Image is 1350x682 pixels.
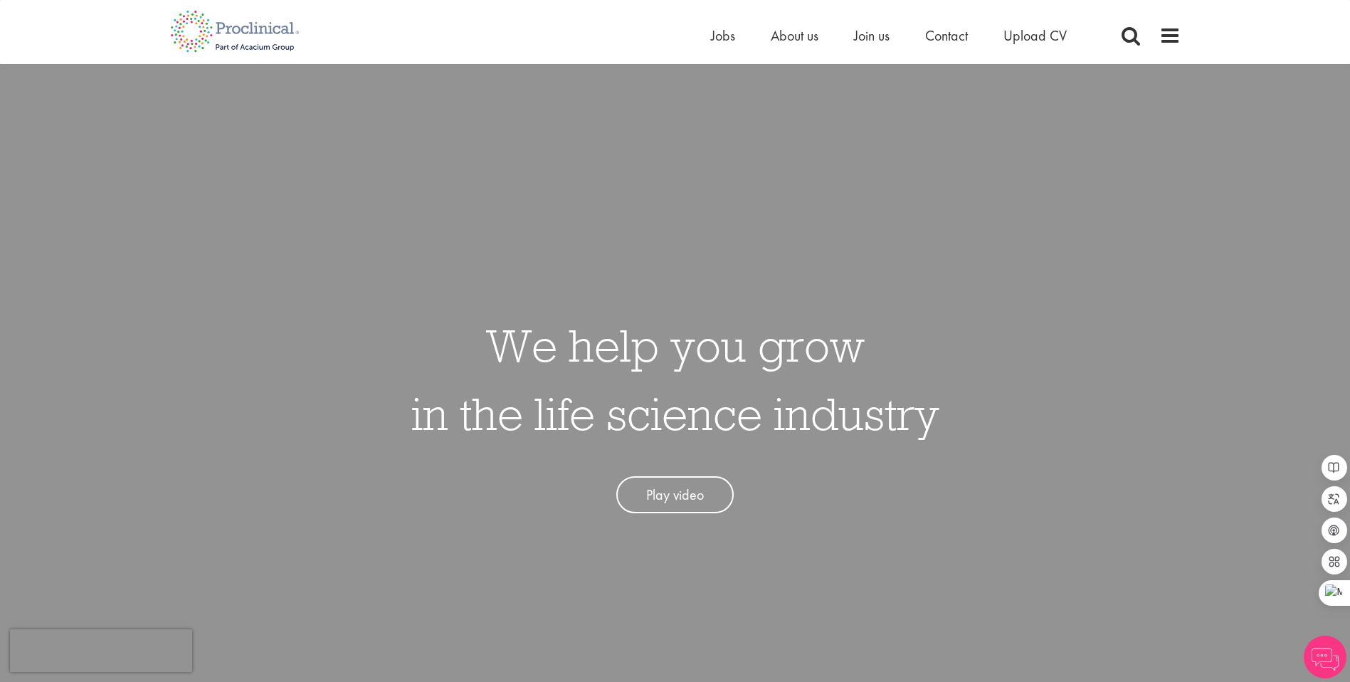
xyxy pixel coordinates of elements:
[1003,26,1067,45] a: Upload CV
[411,311,939,448] h1: We help you grow in the life science industry
[711,26,735,45] a: Jobs
[616,476,734,514] a: Play video
[1304,636,1346,678] img: Chatbot
[771,26,818,45] a: About us
[854,26,890,45] a: Join us
[925,26,968,45] a: Contact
